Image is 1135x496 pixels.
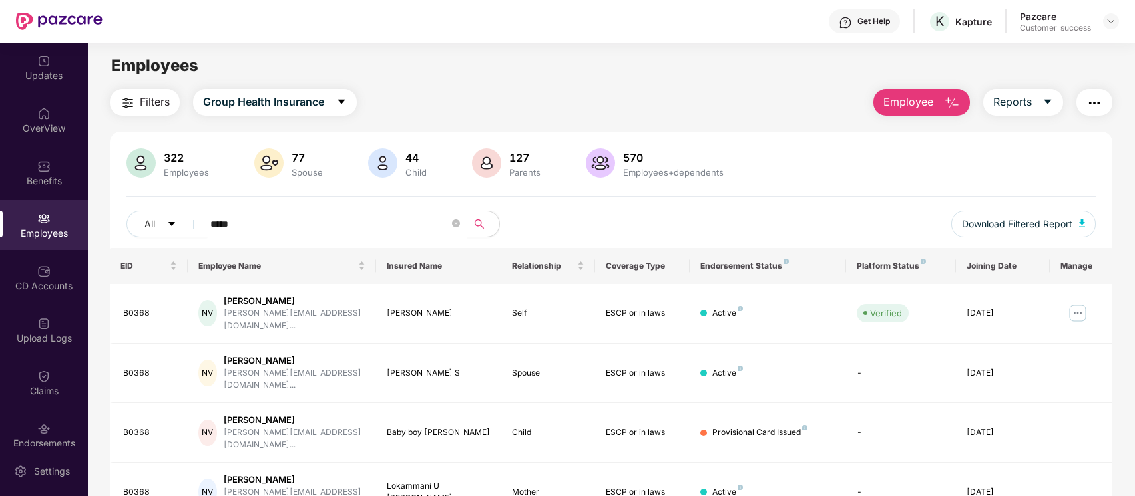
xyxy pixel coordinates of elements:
div: Provisional Card Issued [712,426,807,439]
span: caret-down [167,219,176,230]
span: Relationship [512,261,574,271]
div: Spouse [512,367,584,380]
span: Download Filtered Report [962,217,1072,231]
div: ESCP or in laws [606,307,678,320]
img: svg+xml;base64,PHN2ZyB4bWxucz0iaHR0cDovL3d3dy53My5vcmcvMjAwMC9zdmciIHhtbG5zOnhsaW5rPSJodHRwOi8vd3... [944,95,960,111]
div: Self [512,307,584,320]
div: ESCP or in laws [606,426,678,439]
div: [PERSON_NAME] [224,473,365,486]
div: [PERSON_NAME][EMAIL_ADDRESS][DOMAIN_NAME]... [224,307,365,332]
td: - [846,344,956,404]
img: svg+xml;base64,PHN2ZyBpZD0iU2V0dGluZy0yMHgyMCIgeG1sbnM9Imh0dHA6Ly93d3cudzMub3JnLzIwMDAvc3ZnIiB3aW... [14,465,27,478]
div: B0368 [123,367,178,380]
img: svg+xml;base64,PHN2ZyBpZD0iQmVuZWZpdHMiIHhtbG5zPSJodHRwOi8vd3d3LnczLm9yZy8yMDAwL3N2ZyIgd2lkdGg9Ij... [37,160,51,173]
div: [DATE] [967,426,1039,439]
button: Reportscaret-down [983,89,1063,116]
div: 44 [403,151,429,164]
div: 570 [620,151,726,164]
div: [PERSON_NAME] [224,354,365,367]
img: svg+xml;base64,PHN2ZyB4bWxucz0iaHR0cDovL3d3dy53My5vcmcvMjAwMC9zdmciIHhtbG5zOnhsaW5rPSJodHRwOi8vd3... [472,148,501,178]
img: svg+xml;base64,PHN2ZyBpZD0iRW1wbG95ZWVzIiB4bWxucz0iaHR0cDovL3d3dy53My5vcmcvMjAwMC9zdmciIHdpZHRoPS... [37,212,51,225]
div: B0368 [123,426,178,439]
span: Filters [140,94,170,110]
img: svg+xml;base64,PHN2ZyBpZD0iQ0RfQWNjb3VudHMiIGRhdGEtbmFtZT0iQ0QgQWNjb3VudHMiIHhtbG5zPSJodHRwOi8vd3... [37,265,51,278]
div: ESCP or in laws [606,367,678,380]
img: svg+xml;base64,PHN2ZyB4bWxucz0iaHR0cDovL3d3dy53My5vcmcvMjAwMC9zdmciIHhtbG5zOnhsaW5rPSJodHRwOi8vd3... [126,148,156,178]
div: B0368 [123,307,178,320]
span: K [935,13,944,29]
div: [PERSON_NAME] [224,414,365,426]
img: svg+xml;base64,PHN2ZyBpZD0iSG9tZSIgeG1sbnM9Imh0dHA6Ly93d3cudzMub3JnLzIwMDAvc3ZnIiB3aWR0aD0iMjAiIG... [37,107,51,120]
button: Download Filtered Report [951,211,1096,237]
div: 77 [289,151,326,164]
th: EID [110,248,188,284]
div: [PERSON_NAME][EMAIL_ADDRESS][DOMAIN_NAME]... [224,426,365,451]
img: svg+xml;base64,PHN2ZyB4bWxucz0iaHR0cDovL3d3dy53My5vcmcvMjAwMC9zdmciIHdpZHRoPSI4IiBoZWlnaHQ9IjgiIH... [738,366,743,371]
div: [DATE] [967,367,1039,380]
span: Employee [883,94,933,110]
img: svg+xml;base64,PHN2ZyB4bWxucz0iaHR0cDovL3d3dy53My5vcmcvMjAwMC9zdmciIHhtbG5zOnhsaW5rPSJodHRwOi8vd3... [586,148,615,178]
div: [PERSON_NAME] S [387,367,491,380]
img: svg+xml;base64,PHN2ZyBpZD0iVXBkYXRlZCIgeG1sbnM9Imh0dHA6Ly93d3cudzMub3JnLzIwMDAvc3ZnIiB3aWR0aD0iMj... [37,55,51,68]
span: close-circle [452,218,460,231]
button: search [467,211,500,237]
span: Employee Name [198,261,355,271]
div: [PERSON_NAME] [387,307,491,320]
button: Employee [873,89,970,116]
img: svg+xml;base64,PHN2ZyBpZD0iSGVscC0zMngzMiIgeG1sbnM9Imh0dHA6Ly93d3cudzMub3JnLzIwMDAvc3ZnIiB3aWR0aD... [839,16,852,29]
div: Child [512,426,584,439]
img: svg+xml;base64,PHN2ZyB4bWxucz0iaHR0cDovL3d3dy53My5vcmcvMjAwMC9zdmciIHdpZHRoPSIyNCIgaGVpZ2h0PSIyNC... [120,95,136,111]
button: Allcaret-down [126,211,208,237]
div: [PERSON_NAME] [224,295,365,307]
span: Employees [111,56,198,75]
th: Employee Name [188,248,375,284]
div: 322 [161,151,212,164]
div: NV [198,360,216,386]
img: svg+xml;base64,PHN2ZyB4bWxucz0iaHR0cDovL3d3dy53My5vcmcvMjAwMC9zdmciIHdpZHRoPSIyNCIgaGVpZ2h0PSIyNC... [1086,95,1102,111]
div: NV [198,300,216,326]
div: [DATE] [967,307,1039,320]
img: svg+xml;base64,PHN2ZyB4bWxucz0iaHR0cDovL3d3dy53My5vcmcvMjAwMC9zdmciIHhtbG5zOnhsaW5rPSJodHRwOi8vd3... [254,148,284,178]
img: svg+xml;base64,PHN2ZyB4bWxucz0iaHR0cDovL3d3dy53My5vcmcvMjAwMC9zdmciIHdpZHRoPSI4IiBoZWlnaHQ9IjgiIH... [738,306,743,311]
img: svg+xml;base64,PHN2ZyB4bWxucz0iaHR0cDovL3d3dy53My5vcmcvMjAwMC9zdmciIHdpZHRoPSI4IiBoZWlnaHQ9IjgiIH... [784,259,789,264]
div: Platform Status [857,261,945,271]
th: Relationship [501,248,595,284]
span: search [467,219,493,229]
div: Employees+dependents [620,167,726,178]
div: NV [198,420,216,446]
span: caret-down [336,96,347,108]
span: Reports [993,94,1032,110]
img: svg+xml;base64,PHN2ZyB4bWxucz0iaHR0cDovL3d3dy53My5vcmcvMjAwMC9zdmciIHdpZHRoPSI4IiBoZWlnaHQ9IjgiIH... [802,425,807,430]
div: Employees [161,167,212,178]
th: Manage [1050,248,1112,284]
img: svg+xml;base64,PHN2ZyB4bWxucz0iaHR0cDovL3d3dy53My5vcmcvMjAwMC9zdmciIHdpZHRoPSI4IiBoZWlnaHQ9IjgiIH... [738,485,743,490]
span: EID [120,261,168,271]
div: Customer_success [1020,23,1091,33]
button: Group Health Insurancecaret-down [193,89,357,116]
div: Get Help [857,16,890,27]
th: Joining Date [956,248,1050,284]
img: manageButton [1067,303,1088,324]
div: 127 [507,151,543,164]
img: svg+xml;base64,PHN2ZyBpZD0iQ2xhaW0iIHhtbG5zPSJodHRwOi8vd3d3LnczLm9yZy8yMDAwL3N2ZyIgd2lkdGg9IjIwIi... [37,370,51,383]
span: close-circle [452,219,460,227]
div: Parents [507,167,543,178]
div: Pazcare [1020,10,1091,23]
span: Group Health Insurance [203,94,324,110]
img: New Pazcare Logo [16,13,103,30]
img: svg+xml;base64,PHN2ZyB4bWxucz0iaHR0cDovL3d3dy53My5vcmcvMjAwMC9zdmciIHhtbG5zOnhsaW5rPSJodHRwOi8vd3... [1079,219,1086,227]
span: caret-down [1042,96,1053,108]
div: Baby boy [PERSON_NAME] [387,426,491,439]
img: svg+xml;base64,PHN2ZyB4bWxucz0iaHR0cDovL3d3dy53My5vcmcvMjAwMC9zdmciIHdpZHRoPSI4IiBoZWlnaHQ9IjgiIH... [921,259,926,264]
span: All [144,217,155,231]
th: Insured Name [376,248,501,284]
div: Active [712,307,743,320]
div: Child [403,167,429,178]
div: Endorsement Status [700,261,835,271]
button: Filters [110,89,180,116]
div: Spouse [289,167,326,178]
div: Active [712,367,743,380]
td: - [846,403,956,463]
img: svg+xml;base64,PHN2ZyBpZD0iVXBsb2FkX0xvZ3MiIGRhdGEtbmFtZT0iVXBsb2FkIExvZ3MiIHhtbG5zPSJodHRwOi8vd3... [37,317,51,330]
img: svg+xml;base64,PHN2ZyBpZD0iRHJvcGRvd24tMzJ4MzIiIHhtbG5zPSJodHRwOi8vd3d3LnczLm9yZy8yMDAwL3N2ZyIgd2... [1106,16,1116,27]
